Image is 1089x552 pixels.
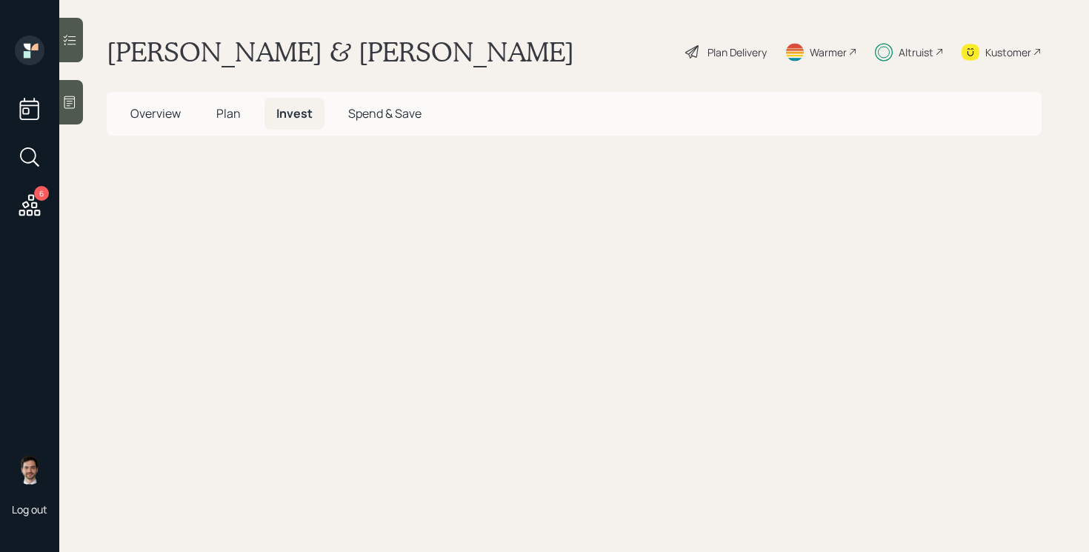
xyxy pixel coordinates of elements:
span: Overview [130,105,181,122]
span: Invest [276,105,313,122]
img: jonah-coleman-headshot.png [15,455,44,485]
h1: [PERSON_NAME] & [PERSON_NAME] [107,36,574,68]
span: Plan [216,105,241,122]
div: Warmer [810,44,847,60]
div: 6 [34,186,49,201]
div: Kustomer [985,44,1031,60]
div: Log out [12,502,47,516]
div: Altruist [899,44,933,60]
div: Plan Delivery [707,44,767,60]
span: Spend & Save [348,105,422,122]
